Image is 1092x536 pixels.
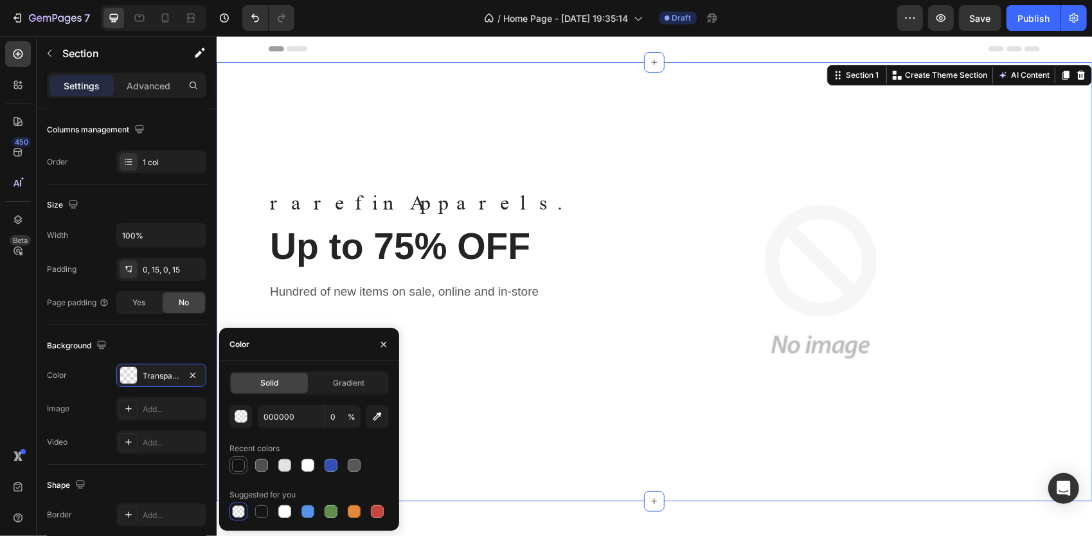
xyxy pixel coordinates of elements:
p: 7 [84,10,90,26]
span: % [348,411,355,423]
div: Video [47,436,67,448]
div: Suggested for you [229,489,296,501]
div: Size [47,197,81,214]
div: Columns management [47,121,147,139]
div: Image [47,403,69,415]
div: Add... [143,510,203,521]
div: Page padding [47,297,109,308]
input: Auto [117,224,206,247]
span: / [498,12,501,25]
div: Beta [10,235,31,246]
div: Recent colors [229,443,280,454]
input: Eg: FFFFFF [258,405,325,428]
button: Save [959,5,1001,31]
div: 450 [12,137,31,147]
span: No [179,297,189,308]
span: Yes [132,297,145,308]
span: Save [970,13,991,24]
div: Undo/Redo [242,5,294,31]
p: Section [62,46,168,61]
button: 7 [5,5,96,31]
div: Publish [1017,12,1050,25]
span: Draft [672,12,692,24]
span: Gradient [334,377,365,389]
span: Solid [260,377,278,389]
p: Advanced [127,79,170,93]
p: Settings [64,79,100,93]
div: 0, 15, 0, 15 [143,264,203,276]
div: Open Intercom Messenger [1048,473,1079,504]
div: Color [229,339,249,350]
div: Transparent [143,370,180,382]
div: Order [47,156,68,168]
div: Width [47,229,68,241]
div: Border [47,509,72,521]
div: 1 col [143,157,203,168]
button: Publish [1007,5,1061,31]
div: Add... [143,404,203,415]
div: Padding [47,264,76,275]
div: Shape [47,477,88,494]
iframe: Design area [217,36,1092,536]
div: Color [47,370,67,381]
span: Home Page - [DATE] 19:35:14 [504,12,629,25]
div: Background [47,337,109,355]
div: Add... [143,437,203,449]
